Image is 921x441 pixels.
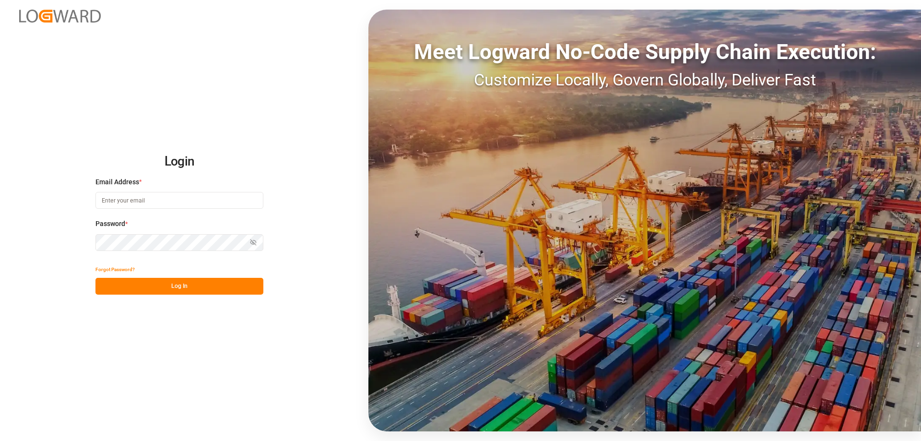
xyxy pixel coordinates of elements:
[95,146,263,177] h2: Login
[95,278,263,295] button: Log In
[95,219,125,229] span: Password
[368,68,921,92] div: Customize Locally, Govern Globally, Deliver Fast
[95,192,263,209] input: Enter your email
[19,10,101,23] img: Logward_new_orange.png
[95,177,139,187] span: Email Address
[95,261,135,278] button: Forgot Password?
[368,36,921,68] div: Meet Logward No-Code Supply Chain Execution:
